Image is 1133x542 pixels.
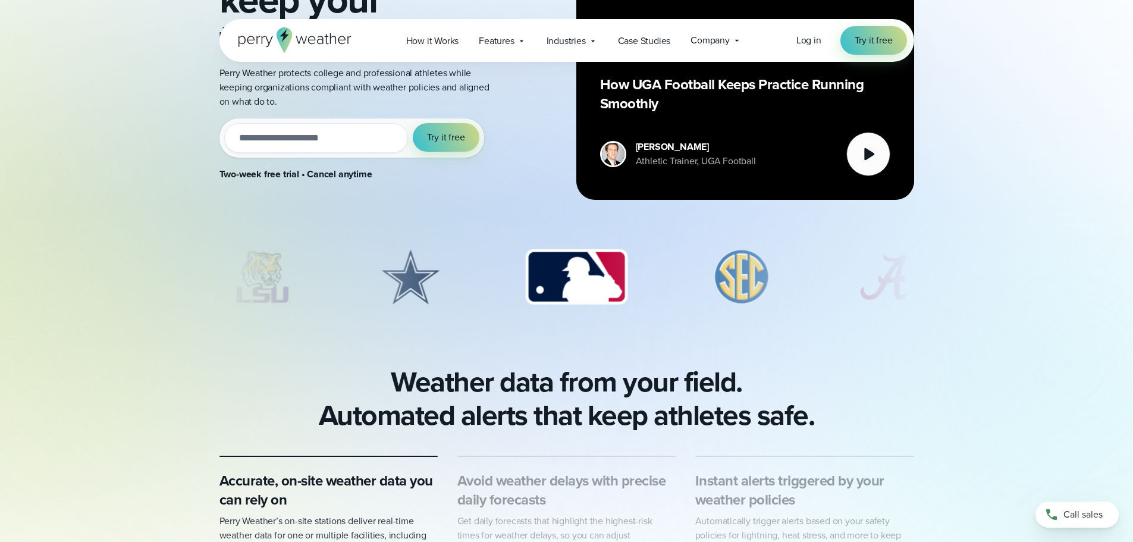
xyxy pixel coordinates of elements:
div: 5 of 8 [845,247,923,307]
a: How it Works [396,29,469,53]
img: Louisiana-State-University.svg [219,247,307,307]
span: Case Studies [618,34,671,48]
div: 4 of 8 [696,247,788,307]
span: Features [479,34,514,48]
h3: Avoid weather delays with precise daily forecasts [457,471,676,509]
img: MLB.svg [513,247,639,307]
span: Company [691,33,730,48]
div: Athletic Trainer, UGA Football [636,154,756,168]
h3: Instant alerts triggered by your weather policies [695,471,914,509]
span: Try it free [427,130,465,145]
span: Industries [547,34,586,48]
div: [PERSON_NAME] [636,140,756,154]
img: %E2%9C%85-SEC.svg [696,247,788,307]
strong: Two-week free trial • Cancel anytime [219,167,372,181]
p: Perry Weather protects college and professional athletes while keeping organizations compliant wi... [219,66,498,109]
a: Case Studies [608,29,681,53]
img: University-of-Alabama.svg [845,247,923,307]
span: Call sales [1063,507,1103,522]
span: How it Works [406,34,459,48]
span: Try it free [855,33,893,48]
h3: Accurate, on-site weather data you can rely on [219,471,438,509]
h2: Weather data from your field. Automated alerts that keep athletes safe. [319,365,815,432]
p: How UGA Football Keeps Practice Running Smoothly [600,75,890,113]
span: Log in [796,33,821,47]
img: %E2%9C%85-Dallas-Cowboys.svg [365,247,456,307]
a: Try it free [840,26,907,55]
div: slideshow [219,247,914,313]
button: Try it free [413,123,479,152]
div: 2 of 8 [365,247,456,307]
div: 3 of 8 [513,247,639,307]
a: Call sales [1035,502,1119,528]
div: 1 of 8 [219,247,307,307]
a: Log in [796,33,821,48]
